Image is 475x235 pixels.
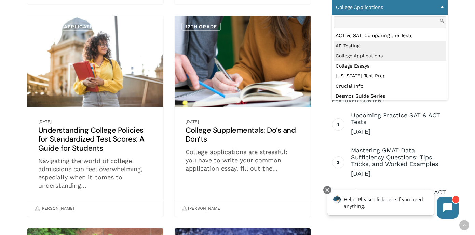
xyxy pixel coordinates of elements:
li: AP Testing [334,41,446,51]
span: Upcoming Practice SAT & ACT Tests [351,112,448,126]
li: College Essays [334,61,446,71]
span: [DATE] [351,128,448,136]
li: [US_STATE] Test Prep [334,71,446,81]
a: [PERSON_NAME] [35,203,74,215]
span: [DATE] [351,170,448,178]
li: College Applications [334,51,446,61]
h4: Featured Content [332,94,448,107]
li: Desmos Guide Series [334,91,446,101]
li: ACT vs SAT: Comparing the Tests [334,31,446,41]
a: Mastering GMAT Data Sufficiency Questions: Tips, Tricks, and Worked Examples [DATE] [351,147,448,178]
a: Upcoming Practice SAT & ACT Tests [DATE] [351,112,448,136]
li: Crucial Info [334,81,446,91]
iframe: Chatbot [320,185,465,225]
a: [PERSON_NAME] [182,203,221,215]
a: College Applications [34,23,106,31]
a: 12th Grade [181,23,221,31]
span: Mastering GMAT Data Sufficiency Questions: Tips, Tricks, and Worked Examples [351,147,448,167]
